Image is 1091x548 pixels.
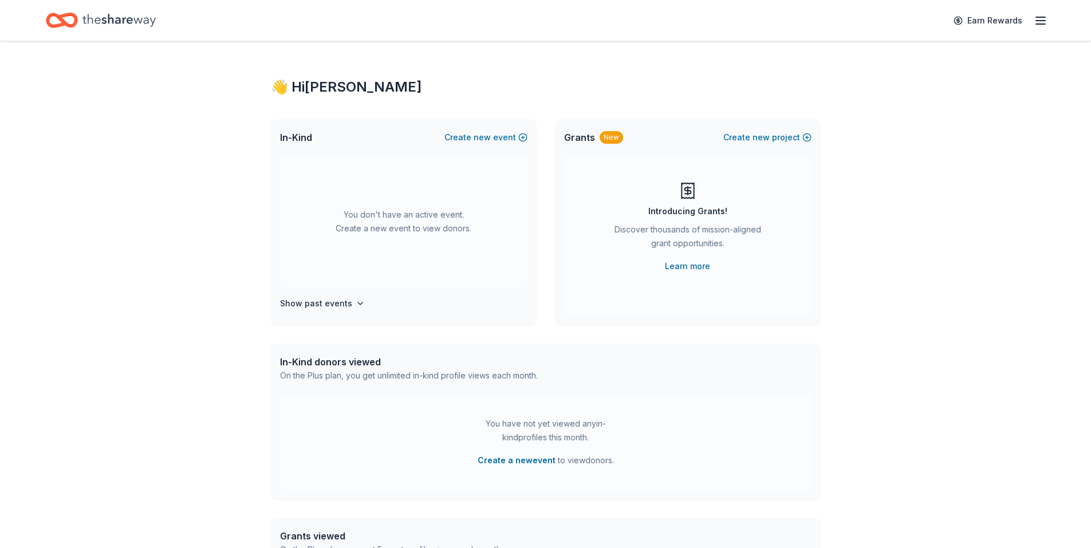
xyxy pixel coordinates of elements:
div: 👋 Hi [PERSON_NAME] [271,78,821,96]
h4: Show past events [280,297,352,310]
span: to view donors . [478,454,614,467]
div: On the Plus plan, you get unlimited in-kind profile views each month. [280,369,538,383]
div: Discover thousands of mission-aligned grant opportunities. [610,223,766,255]
a: Earn Rewards [947,10,1029,31]
span: Grants [564,131,595,144]
button: Createnewevent [444,131,527,144]
div: Introducing Grants! [648,204,727,218]
span: new [474,131,491,144]
div: You don't have an active event. Create a new event to view donors. [280,156,527,287]
div: In-Kind donors viewed [280,355,538,369]
button: Create a newevent [478,454,556,467]
div: New [600,131,623,144]
span: In-Kind [280,131,312,144]
button: Createnewproject [723,131,812,144]
div: You have not yet viewed any in-kind profiles this month. [474,417,617,444]
div: Grants viewed [280,529,503,543]
a: Learn more [665,259,710,273]
span: new [753,131,770,144]
button: Show past events [280,297,365,310]
a: Home [46,7,156,34]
